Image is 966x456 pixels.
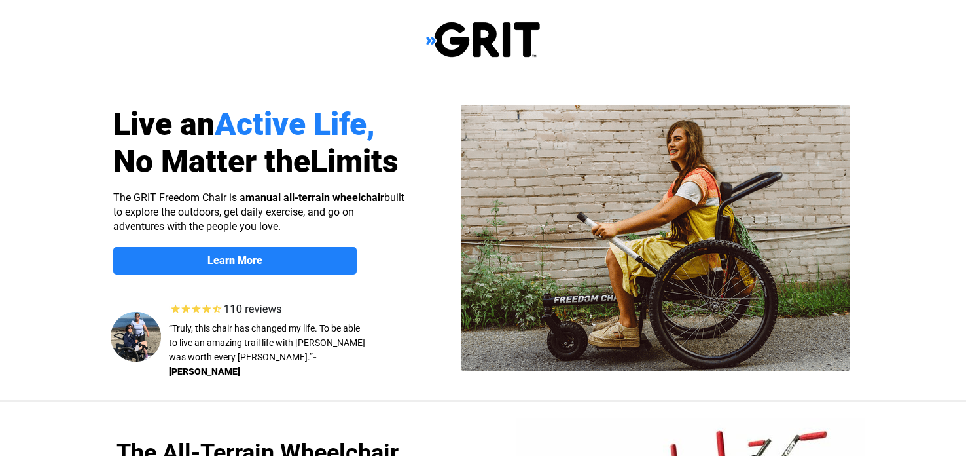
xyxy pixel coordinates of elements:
span: Active Life, [215,105,375,143]
span: “Truly, this chair has changed my life. To be able to live an amazing trail life with [PERSON_NAM... [169,323,365,362]
strong: Learn More [207,254,262,267]
strong: manual all-terrain wheelchair [245,191,384,204]
span: The GRIT Freedom Chair is a built to explore the outdoors, get daily exercise, and go on adventur... [113,191,404,233]
span: Live an [113,105,215,143]
span: No Matter the [113,143,310,180]
a: Learn More [113,247,357,275]
span: Limits [310,143,399,180]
